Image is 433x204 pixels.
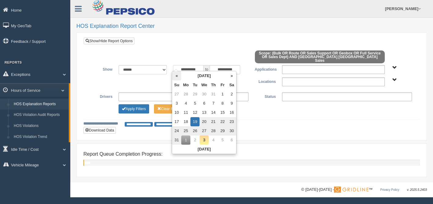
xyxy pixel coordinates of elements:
a: HOS Violations [11,121,69,132]
td: 12 [190,108,200,117]
th: Th [209,80,218,90]
td: 10 [172,108,181,117]
a: Privacy Policy [380,188,399,191]
td: 29 [190,90,200,99]
label: Locations [252,77,279,85]
td: 5 [218,135,227,145]
td: 6 [227,135,236,145]
td: 8 [218,99,227,108]
th: [DATE] [172,145,236,154]
td: 4 [181,99,190,108]
td: 21 [209,117,218,126]
td: 19 [190,117,200,126]
td: 14 [209,108,218,117]
th: Tu [190,80,200,90]
button: Change Filter Options [119,104,149,113]
h2: HOS Explanation Report Center [76,23,427,29]
td: 18 [181,117,190,126]
td: 3 [200,135,209,145]
th: Su [172,80,181,90]
td: 15 [218,108,227,117]
td: 20 [200,117,209,126]
td: 7 [209,99,218,108]
td: 26 [190,126,200,135]
td: 23 [227,117,236,126]
th: We [200,80,209,90]
td: 11 [181,108,190,117]
a: HOS Explanation Reports [11,99,69,110]
td: 4 [209,135,218,145]
img: Gridline [334,187,369,193]
th: Fr [218,80,227,90]
label: Applications [251,65,279,72]
td: 1 [218,90,227,99]
td: 29 [218,126,227,135]
label: Status [251,92,279,100]
td: 5 [190,99,200,108]
th: Sa [227,80,236,90]
a: Show/Hide Report Options [84,38,134,44]
td: 6 [200,99,209,108]
td: 2 [227,90,236,99]
span: to [204,65,210,74]
th: Mo [181,80,190,90]
td: 30 [200,90,209,99]
th: » [227,71,236,80]
button: Download Data [83,127,116,134]
td: 24 [172,126,181,135]
td: 31 [172,135,181,145]
td: 17 [172,117,181,126]
td: 27 [200,126,209,135]
button: Change Filter Options [154,104,184,113]
td: 28 [181,90,190,99]
td: 25 [181,126,190,135]
td: 31 [209,90,218,99]
td: 1 [181,135,190,145]
td: 2 [190,135,200,145]
span: Scope: (Bulk OR Route OR Sales Support OR Geobox OR Full Service OR Sales Dept) AND [GEOGRAPHIC_D... [255,50,385,63]
div: © [DATE]-[DATE] - ™ [301,187,427,193]
td: 28 [209,126,218,135]
td: 3 [172,99,181,108]
a: HOS Violation Trend [11,132,69,143]
h4: Report Queue Completion Progress: [83,151,420,157]
th: [DATE] [181,71,227,80]
label: Show [88,65,116,72]
a: HOS Violation Audit Reports [11,109,69,121]
td: 27 [172,90,181,99]
td: 13 [200,108,209,117]
label: Drivers [88,92,116,100]
span: v. 2025.5.2403 [407,188,427,191]
th: « [172,71,181,80]
td: 30 [227,126,236,135]
td: 9 [227,99,236,108]
td: 22 [218,117,227,126]
td: 16 [227,108,236,117]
